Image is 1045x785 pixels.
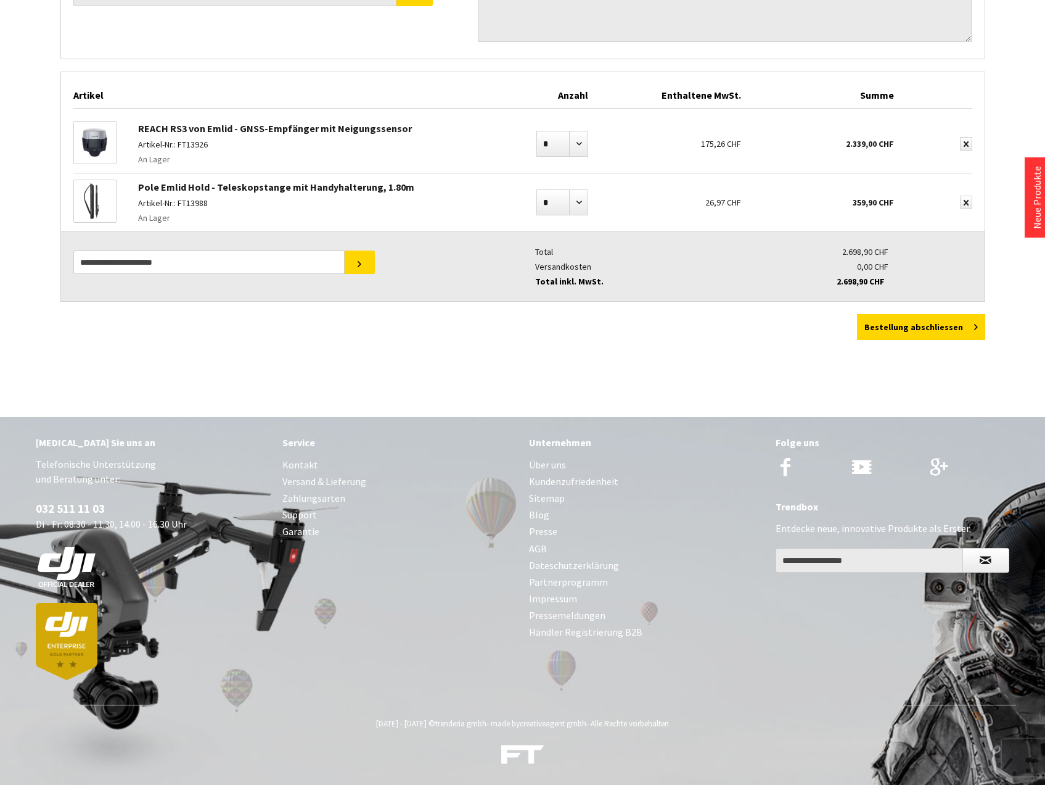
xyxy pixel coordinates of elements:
[520,718,586,729] a: creativeagent gmbh
[529,523,763,540] a: Presse
[74,122,116,164] img: REACH RS3 von Emlid - GNSS-Empfänger mit Neigungssensor
[282,457,517,473] a: Kontakt
[36,501,105,516] a: 032 511 11 03
[529,473,763,490] a: Kundenzufriedenheit
[138,137,489,152] p: Artikel-Nr.: FT13926
[138,181,414,193] a: Pole Emlid Hold - Teleskopstange mit Handyhalterung, 1.80m
[782,259,888,274] div: 0,00 CHF
[282,490,517,507] a: Zahlungsarten
[535,259,782,274] div: Versandkosten
[594,115,747,162] div: 175,26 CHF
[782,244,888,259] div: 2.698,90 CHF
[138,210,170,225] span: An Lager
[73,85,496,108] div: Artikel
[138,152,170,167] span: An Lager
[138,196,489,210] p: Artikel-Nr.: FT13988
[74,180,116,222] img: Pole Emlid Hold - Teleskopstange mit Handyhalterung, 1.80m
[282,434,517,451] div: Service
[282,473,517,490] a: Versand & Lieferung
[496,85,594,108] div: Anzahl
[138,122,412,135] a: REACH RS3 von Emlid - GNSS-Empfänger mit Neigungssensor
[857,314,985,340] button: Bestellung abschliessen
[535,274,782,289] div: Total inkl. MwSt.
[282,523,517,540] a: Garantie
[501,745,544,764] img: ft-white-trans-footer.png
[1031,166,1043,229] a: Neue Produkte
[529,624,763,641] a: Händler Registrierung B2B
[776,521,1010,536] p: Entdecke neue, innovative Produkte als Erster.
[747,173,900,222] div: 359,90 CHF
[36,546,97,588] img: white-dji-schweiz-logo-official_140x140.png
[594,85,747,108] div: Enthaltene MwSt.
[529,591,763,607] a: Impressum
[36,434,270,451] div: [MEDICAL_DATA] Sie uns an
[435,718,486,729] a: trenderia gmbh
[501,747,544,769] a: DJI Drohnen, Trends & Gadgets Shop
[529,557,763,574] a: Dateschutzerklärung
[282,507,517,523] a: Support
[776,499,1010,515] div: Trendbox
[776,548,963,573] input: Ihre E-Mail Adresse
[779,274,885,289] div: 2.698,90 CHF
[594,173,747,221] div: 26,97 CHF
[776,434,1010,451] div: Folge uns
[529,507,763,523] a: Blog
[529,574,763,591] a: Partnerprogramm
[747,115,900,163] div: 2.339,00 CHF
[529,607,763,624] a: Pressemeldungen
[535,244,782,259] div: Total
[36,603,97,680] img: dji-partner-enterprise_goldLoJgYOWPUIEBO.png
[747,85,900,108] div: Summe
[36,457,270,680] p: Telefonische Unterstützung und Beratung unter: Di - Fr: 08:30 - 11.30, 14.00 - 16.30 Uhr
[529,541,763,557] a: AGB
[529,434,763,451] div: Unternehmen
[962,548,1009,573] button: Newsletter abonnieren
[39,718,1006,729] div: [DATE] - [DATE] © - made by - Alle Rechte vorbehalten
[529,490,763,507] a: Sitemap
[529,457,763,473] a: Über uns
